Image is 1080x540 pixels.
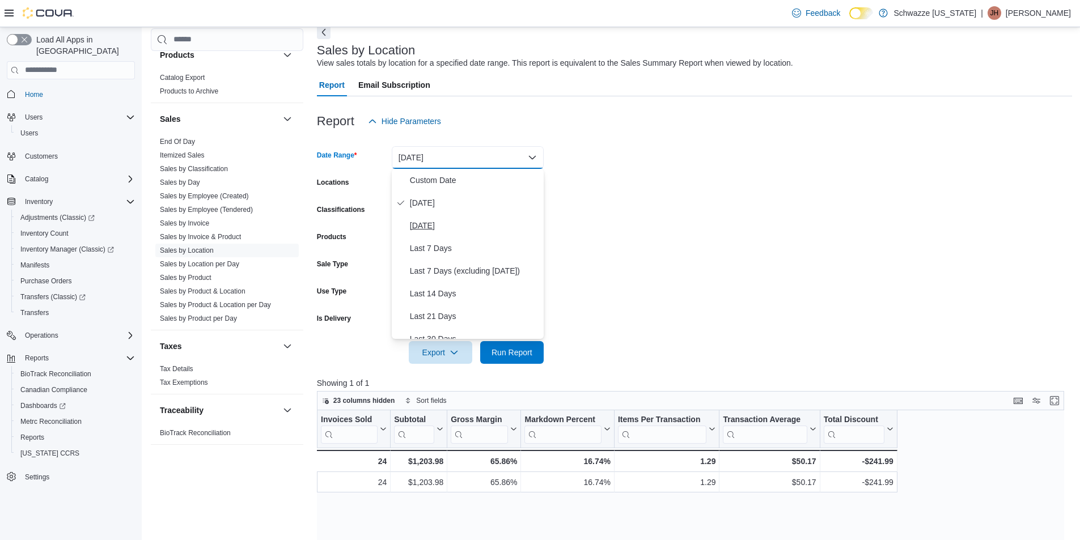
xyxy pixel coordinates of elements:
span: Users [20,110,135,124]
span: Purchase Orders [16,274,135,288]
span: Load All Apps in [GEOGRAPHIC_DATA] [32,34,135,57]
span: Itemized Sales [160,151,205,160]
span: Home [20,87,135,101]
span: Transfers [20,308,49,317]
div: 1.29 [618,454,716,468]
span: BioTrack Reconciliation [16,367,135,381]
a: Sales by Product & Location [160,287,245,295]
a: Sales by Product & Location per Day [160,301,271,309]
span: Inventory [25,197,53,206]
span: Home [25,90,43,99]
span: Customers [25,152,58,161]
span: Settings [25,473,49,482]
span: Catalog [25,175,48,184]
span: Sales by Product & Location [160,287,245,296]
button: Reports [20,351,53,365]
span: Transfers (Classic) [16,290,135,304]
span: Inventory Count [20,229,69,238]
div: Total Discount [823,414,884,425]
a: Inventory Manager (Classic) [16,243,118,256]
div: -$241.99 [823,454,893,468]
div: $1,203.98 [394,454,443,468]
span: Reports [20,433,44,442]
a: Sales by Invoice [160,219,209,227]
button: Traceability [160,405,278,416]
button: Users [2,109,139,125]
h3: Traceability [160,405,204,416]
h3: Taxes [160,341,182,352]
button: [US_STATE] CCRS [11,445,139,461]
a: Transfers (Classic) [16,290,90,304]
a: Sales by Employee (Created) [160,192,249,200]
button: Manifests [11,257,139,273]
a: Tax Details [160,365,193,373]
span: Last 14 Days [410,287,539,300]
span: Dashboards [16,399,135,413]
button: 23 columns hidden [317,394,400,407]
button: Catalog [20,172,53,186]
a: Inventory Count [16,227,73,240]
button: Operations [2,328,139,343]
div: 16.74% [524,454,610,468]
h3: Sales [160,113,181,125]
a: BioTrack Reconciliation [160,429,231,437]
button: Transaction Average [723,414,816,443]
button: Products [281,48,294,62]
span: Email Subscription [358,74,430,96]
span: Canadian Compliance [16,383,135,397]
span: End Of Day [160,137,195,146]
span: Sales by Day [160,178,200,187]
button: Users [11,125,139,141]
a: Sales by Classification [160,165,228,173]
div: Invoices Sold [321,414,378,443]
span: Settings [20,469,135,483]
a: Sales by Location per Day [160,260,239,268]
span: Inventory [20,195,135,209]
span: Reports [16,431,135,444]
a: BioTrack Reconciliation [16,367,96,381]
label: Date Range [317,151,357,160]
span: Dark Mode [849,19,850,20]
span: Catalog Export [160,73,205,82]
span: Canadian Compliance [20,385,87,394]
span: Last 7 Days (excluding [DATE]) [410,264,539,278]
span: Transfers (Classic) [20,292,86,301]
a: Sales by Location [160,246,214,254]
a: Customers [20,150,62,163]
a: Transfers (Classic) [11,289,139,305]
div: 65.86% [451,475,517,489]
label: Sale Type [317,260,348,269]
span: Operations [25,331,58,340]
span: Inventory Manager (Classic) [16,243,135,256]
a: Catalog Export [160,74,205,82]
span: Tax Exemptions [160,378,208,387]
img: Cova [23,7,74,19]
div: Gross Margin [451,414,508,425]
div: 24 [320,454,387,468]
a: Settings [20,470,54,484]
a: Adjustments (Classic) [16,211,99,224]
label: Products [317,232,346,241]
span: Feedback [806,7,840,19]
div: Justin Heistermann [988,6,1001,20]
button: Total Discount [823,414,893,443]
button: Operations [20,329,63,342]
h3: Products [160,49,194,61]
p: [PERSON_NAME] [1006,6,1071,20]
span: Products to Archive [160,87,218,96]
button: Taxes [281,339,294,353]
div: Total Discount [823,414,884,443]
div: $50.17 [723,475,816,489]
span: Manifests [20,261,49,270]
a: [US_STATE] CCRS [16,447,84,460]
span: Sales by Invoice [160,219,209,228]
div: Markdown Percent [524,414,601,443]
span: Adjustments (Classic) [16,211,135,224]
span: Metrc Reconciliation [16,415,135,428]
a: Reports [16,431,49,444]
div: Traceability [151,426,303,444]
a: Manifests [16,258,54,272]
div: Products [151,71,303,103]
span: Sales by Product & Location per Day [160,300,271,309]
span: Sales by Employee (Created) [160,192,249,201]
